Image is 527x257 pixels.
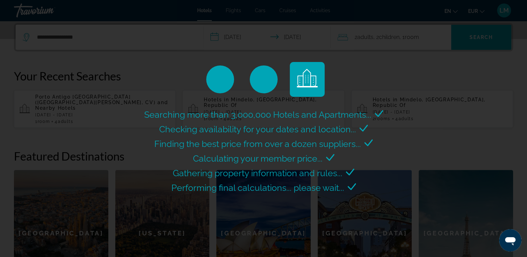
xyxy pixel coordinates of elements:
[144,109,371,120] span: Searching more than 3,000,000 Hotels and Apartments...
[193,153,323,164] span: Calculating your member price...
[159,124,356,134] span: Checking availability for your dates and location...
[499,229,521,251] iframe: Bouton de lancement de la fenêtre de messagerie
[171,182,344,193] span: Performing final calculations... please wait...
[154,139,361,149] span: Finding the best price from over a dozen suppliers...
[173,168,342,178] span: Gathering property information and rules...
